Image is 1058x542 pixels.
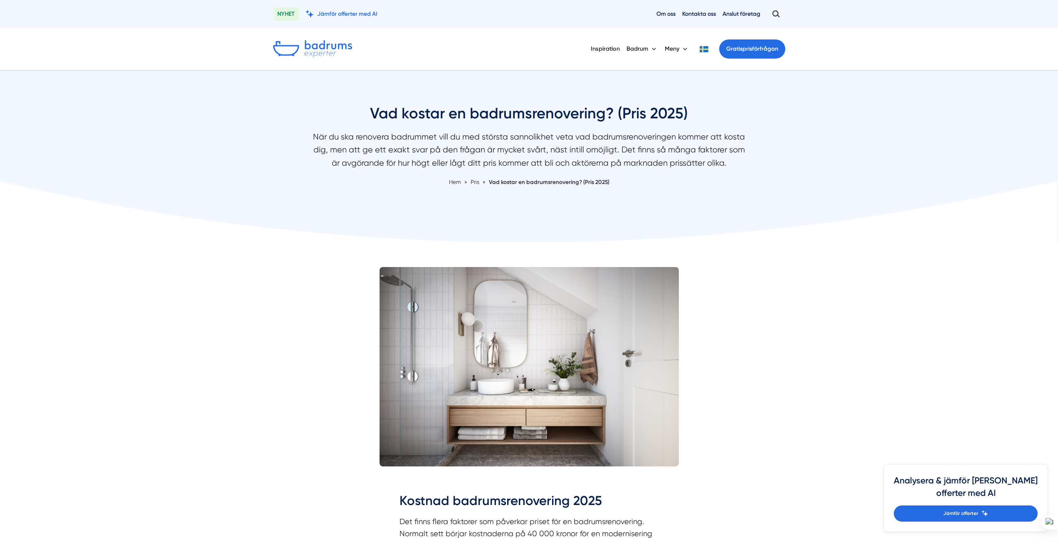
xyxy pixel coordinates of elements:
span: » [483,178,486,186]
span: Jämför offerter med AI [317,10,377,18]
a: Kontakta oss [682,10,716,18]
span: Gratis [726,45,742,52]
button: Meny [665,38,689,60]
h1: Vad kostar en badrumsrenovering? (Pris 2025) [309,103,750,130]
span: Pris [471,179,479,185]
button: Badrum [626,38,658,60]
span: » [464,178,467,186]
a: Hem [449,179,461,185]
a: Om oss [656,10,676,18]
a: Gratisprisförfrågan [719,39,785,59]
a: Jämför offerter [894,505,1038,522]
button: Öppna sök [767,7,785,22]
a: Vad kostar en badrumsrenovering? (Pris 2025) [489,179,609,185]
p: När du ska renovera badrummet vill du med största sannolikhet veta vad badrumsrenoveringen kommer... [309,130,750,174]
a: Anslut företag [723,10,760,18]
a: Inspiration [591,38,620,59]
img: badrumsrenovering pris, kostnad renovera badrum, pris renovera badrum [380,267,679,466]
span: Jämför offerter [943,510,978,517]
a: Jämför offerter med AI [306,10,377,18]
a: Pris [471,179,481,185]
img: Badrumsexperter.se logotyp [273,40,352,58]
nav: Breadcrumb [309,178,750,186]
span: NYHET [273,7,299,21]
h2: Kostnad badrumsrenovering 2025 [400,492,659,515]
h4: Analysera & jämför [PERSON_NAME] offerter med AI [894,474,1038,505]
